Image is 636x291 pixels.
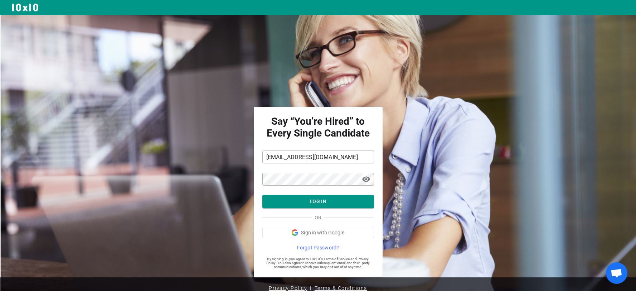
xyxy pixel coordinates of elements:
span: Forgot Password? [297,244,339,251]
strong: Say “You’re Hired” to Every Single Candidate [262,115,374,139]
a: Forgot Password? [262,244,374,251]
span: Sign in with Google [301,229,344,236]
button: LOG IN [262,195,374,208]
div: Open chat [606,262,627,284]
span: OR [315,214,321,221]
img: Logo [11,3,39,12]
input: Email Address* [262,151,374,163]
span: visibility [362,175,370,183]
span: By signing in, you agree to 10x10's Terms of Service and Privacy Policy. You also agree to receiv... [262,257,374,269]
button: Sign in with Google [262,227,374,238]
